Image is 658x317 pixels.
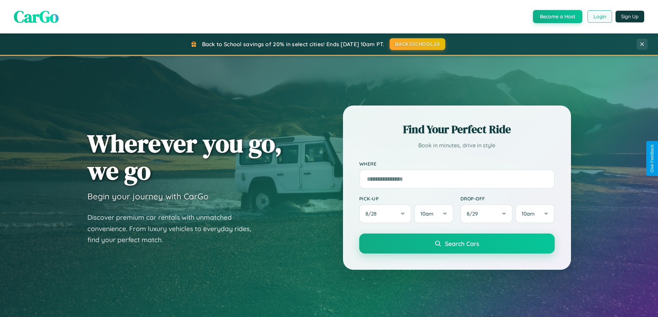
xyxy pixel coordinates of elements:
button: 10am [515,204,554,223]
button: Search Cars [359,234,555,254]
span: CarGo [14,5,59,28]
span: Search Cars [445,240,479,247]
button: 8/29 [460,204,513,223]
h3: Begin your journey with CarGo [87,191,209,201]
label: Where [359,161,555,167]
h1: Wherever you go, we go [87,130,282,184]
button: Become a Host [533,10,582,23]
button: Sign Up [616,11,644,22]
h2: Find Your Perfect Ride [359,122,555,137]
span: 10am [420,210,433,217]
button: Login [588,10,612,23]
label: Drop-off [460,196,555,201]
span: Back to School savings of 20% in select cities! Ends [DATE] 10am PT. [202,41,384,48]
label: Pick-up [359,196,454,201]
p: Discover premium car rentals with unmatched convenience. From luxury vehicles to everyday rides, ... [87,212,260,246]
div: Give Feedback [650,145,655,172]
button: 10am [414,204,453,223]
span: 10am [522,210,535,217]
button: BACK2SCHOOL20 [390,38,445,50]
span: 8 / 28 [365,210,380,217]
p: Book in minutes, drive in style [359,140,555,150]
span: 8 / 29 [467,210,481,217]
button: 8/28 [359,204,412,223]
